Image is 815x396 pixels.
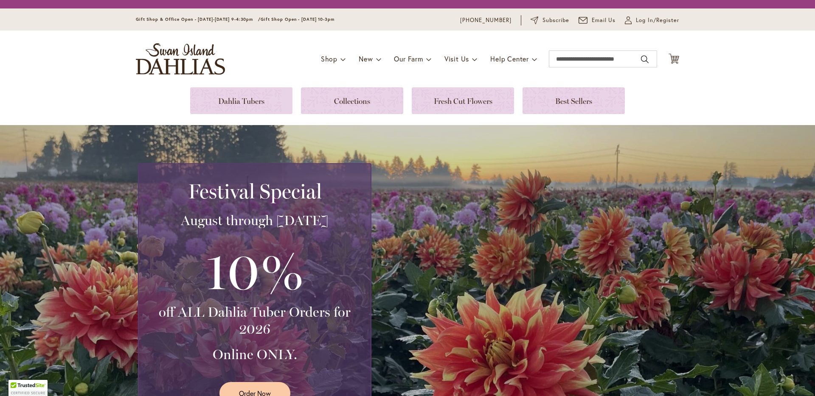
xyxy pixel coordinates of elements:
[149,237,360,304] h3: 10%
[321,54,337,63] span: Shop
[542,16,569,25] span: Subscribe
[592,16,616,25] span: Email Us
[136,43,225,75] a: store logo
[149,346,360,363] h3: Online ONLY.
[261,17,334,22] span: Gift Shop Open - [DATE] 10-3pm
[149,304,360,337] h3: off ALL Dahlia Tuber Orders for 2026
[579,16,616,25] a: Email Us
[641,53,649,66] button: Search
[531,16,569,25] a: Subscribe
[8,380,48,396] div: TrustedSite Certified
[490,54,529,63] span: Help Center
[625,16,679,25] a: Log In/Register
[149,179,360,203] h2: Festival Special
[136,17,261,22] span: Gift Shop & Office Open - [DATE]-[DATE] 9-4:30pm /
[149,212,360,229] h3: August through [DATE]
[394,54,423,63] span: Our Farm
[636,16,679,25] span: Log In/Register
[444,54,469,63] span: Visit Us
[460,16,511,25] a: [PHONE_NUMBER]
[359,54,373,63] span: New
